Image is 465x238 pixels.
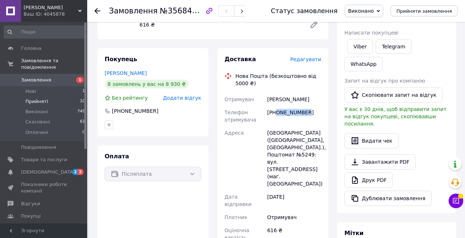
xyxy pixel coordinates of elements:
[344,30,399,36] span: Написати покупцеві
[21,156,67,163] span: Товари та послуги
[225,56,256,63] span: Доставка
[225,130,244,136] span: Адреса
[82,129,85,136] span: 0
[347,39,373,54] a: Viber
[25,129,48,136] span: Оплачені
[105,153,129,160] span: Оплата
[109,7,158,15] span: Замовлення
[25,98,48,105] span: Прийняті
[21,45,41,52] span: Головна
[160,6,211,15] span: №356843816
[80,98,85,105] span: 10
[391,5,458,16] button: Прийняти замовлення
[21,77,51,83] span: Замовлення
[25,119,50,125] span: Скасовані
[112,95,148,101] span: Без рейтингу
[266,126,323,190] div: [GEOGRAPHIC_DATA] ([GEOGRAPHIC_DATA], [GEOGRAPHIC_DATA].), Поштомат №5249: вул. [STREET_ADDRESS] ...
[105,70,147,76] a: [PERSON_NAME]
[94,7,100,15] div: Повернутися назад
[344,133,399,148] button: Видати чек
[266,93,323,106] div: [PERSON_NAME]
[396,8,452,14] span: Прийняти замовлення
[225,96,254,102] span: Отримувач
[307,17,321,32] a: Редагувати
[72,169,78,175] span: 2
[348,8,374,14] span: Виконано
[163,95,201,101] span: Додати відгук
[225,194,251,207] span: Дата відправки
[137,20,304,30] div: 616 ₴
[80,119,85,125] span: 61
[449,194,463,208] button: Чат з покупцем
[4,25,86,39] input: Пошук
[225,110,256,123] span: Телефон отримувача
[21,201,40,207] span: Відгуки
[344,87,442,103] button: Скопіювати запит на відгук
[21,169,75,175] span: [DEMOGRAPHIC_DATA]
[344,172,393,188] a: Друк PDF
[105,56,137,63] span: Покупець
[234,72,323,87] div: Нова Пошта (безкоштовно від 5000 ₴)
[25,108,48,115] span: Виконані
[24,11,87,17] div: Ваш ID: 4045878
[105,80,189,88] div: 8 замовлень у вас на 8 930 ₴
[76,77,84,83] span: 1
[21,213,41,219] span: Покупці
[266,106,323,126] div: [PHONE_NUMBER]
[266,211,323,224] div: Отримувач
[21,144,56,151] span: Повідомлення
[82,88,85,95] span: 1
[376,39,411,54] a: Telegram
[24,4,78,11] span: Магія Каменю
[271,7,337,15] div: Статус замовлення
[290,56,321,62] span: Редагувати
[344,106,446,127] span: У вас є 30 днів, щоб відправити запит на відгук покупцеві, скопіювавши посилання.
[344,57,383,71] a: WhatsApp
[344,191,432,206] button: Дублювати замовлення
[25,88,36,95] span: Нові
[21,181,67,194] span: Показники роботи компанії
[344,78,425,84] span: Запит на відгук про компанію
[266,190,323,211] div: [DATE]
[344,230,364,237] span: Мітки
[344,154,416,170] a: Завантажити PDF
[77,108,85,115] span: 749
[111,107,159,115] div: [PHONE_NUMBER]
[78,169,84,175] span: 3
[21,57,87,71] span: Замовлення та повідомлення
[225,214,247,220] span: Платник
[344,15,353,22] span: Дії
